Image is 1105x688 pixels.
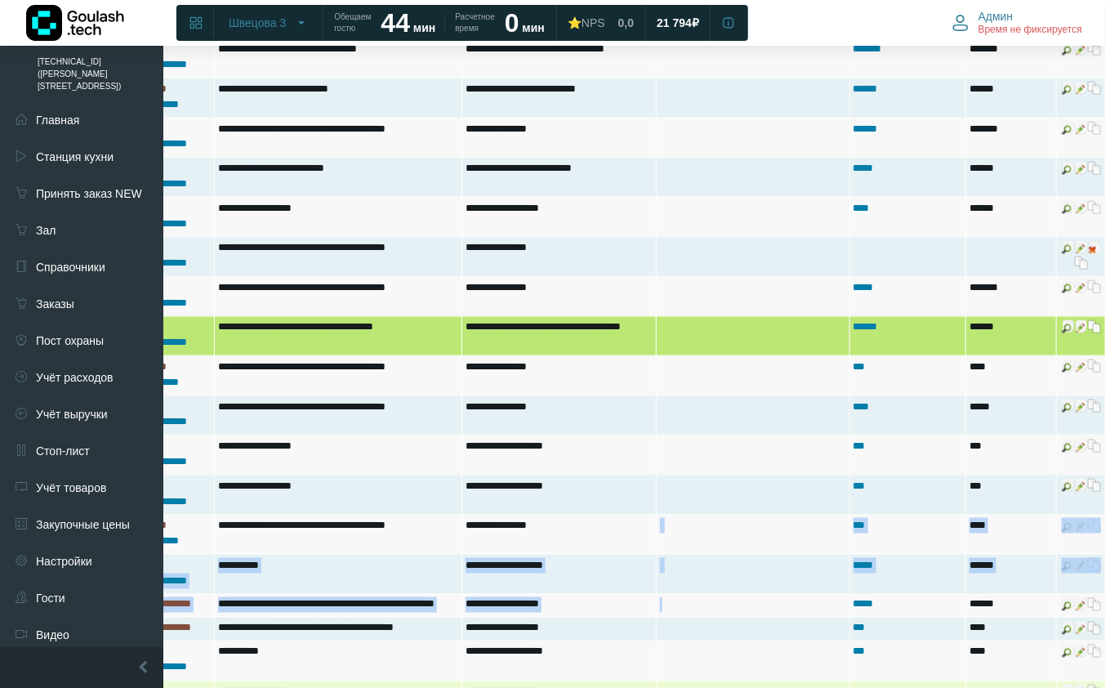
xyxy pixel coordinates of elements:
span: NPS [581,16,605,29]
span: Время не фиксируется [978,24,1082,37]
div: ⭐ [568,16,605,30]
span: Расчетное время [455,11,494,34]
span: Швецова 3 [229,16,286,30]
span: 21 794 [657,16,692,30]
button: Админ Время не фиксируется [942,6,1092,40]
span: Обещаем гостю [334,11,371,34]
button: Швецова 3 [219,10,318,36]
strong: 44 [381,8,410,38]
img: Логотип компании Goulash.tech [26,5,124,41]
span: Админ [978,9,1014,24]
a: Обещаем гостю 44 мин Расчетное время 0 мин [324,8,555,38]
strong: 0 [505,8,519,38]
a: 21 794 ₽ [647,8,709,38]
span: мин [413,21,435,34]
span: 0,0 [618,16,634,30]
span: мин [523,21,545,34]
a: ⭐NPS 0,0 [558,8,644,38]
span: ₽ [692,16,699,30]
